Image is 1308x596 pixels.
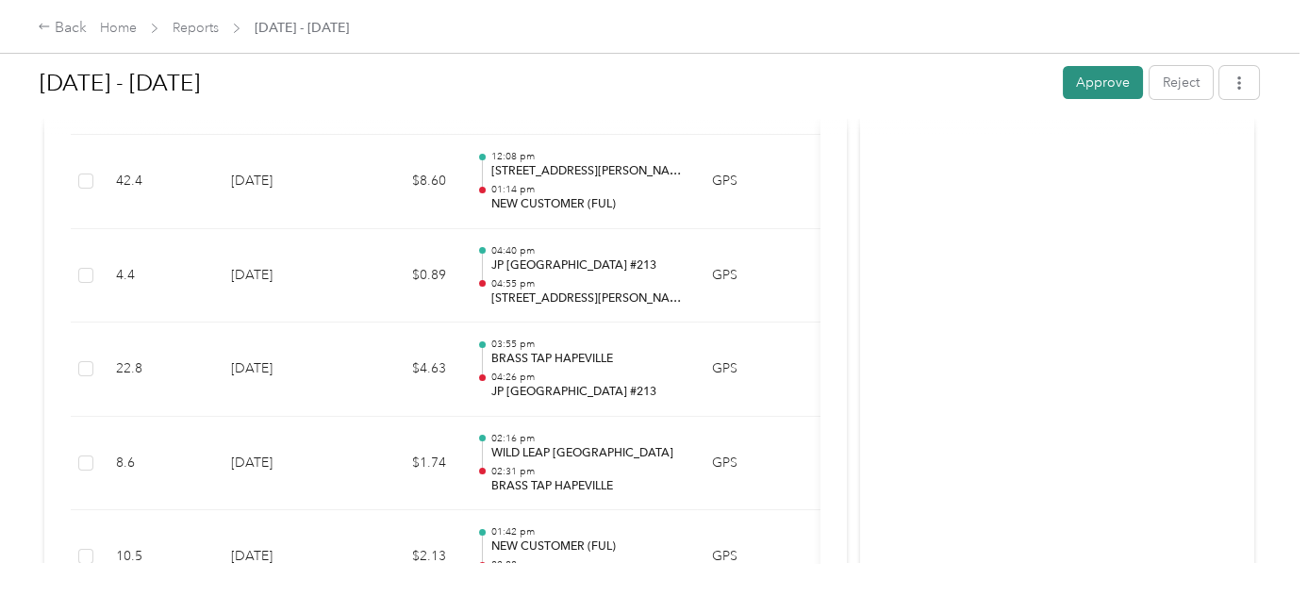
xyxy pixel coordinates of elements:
p: JP [GEOGRAPHIC_DATA] #213 [491,257,682,274]
td: [DATE] [216,417,348,511]
td: $4.63 [348,323,461,417]
a: Home [100,20,137,36]
td: GPS [697,229,820,323]
p: 04:26 pm [491,371,682,384]
td: Atlanta Beverage Company [820,135,961,229]
p: NEW CUSTOMER (FUL) [491,538,682,555]
td: GPS [697,323,820,417]
td: 42.4 [101,135,216,229]
h1: Sep 1 - 30, 2025 [40,60,1050,106]
p: 02:31 pm [491,465,682,478]
p: WILD LEAP [GEOGRAPHIC_DATA] [491,445,682,462]
td: GPS [697,135,820,229]
p: 03:55 pm [491,338,682,351]
td: GPS [697,417,820,511]
td: Atlanta Beverage Company [820,417,961,511]
p: 02:00 pm [491,558,682,571]
td: $1.74 [348,417,461,511]
div: Back [38,17,87,40]
td: $8.60 [348,135,461,229]
iframe: Everlance-gr Chat Button Frame [1202,490,1308,596]
td: [DATE] [216,323,348,417]
td: 4.4 [101,229,216,323]
p: 04:55 pm [491,277,682,290]
p: BRASS TAP HAPEVILLE [491,478,682,495]
td: 22.8 [101,323,216,417]
td: 8.6 [101,417,216,511]
p: 04:40 pm [491,244,682,257]
p: [STREET_ADDRESS][PERSON_NAME] [491,290,682,307]
p: [STREET_ADDRESS][PERSON_NAME] [491,163,682,180]
td: Atlanta Beverage Company [820,229,961,323]
p: 01:42 pm [491,525,682,538]
p: 01:14 pm [491,183,682,196]
td: Atlanta Beverage Company [820,323,961,417]
button: Approve [1063,66,1143,99]
td: [DATE] [216,229,348,323]
p: 12:08 pm [491,150,682,163]
p: 02:16 pm [491,432,682,445]
td: $0.89 [348,229,461,323]
p: BRASS TAP HAPEVILLE [491,351,682,368]
p: NEW CUSTOMER (FUL) [491,196,682,213]
p: JP [GEOGRAPHIC_DATA] #213 [491,384,682,401]
span: [DATE] - [DATE] [255,18,349,38]
a: Reports [173,20,219,36]
button: Reject [1150,66,1213,99]
td: [DATE] [216,135,348,229]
